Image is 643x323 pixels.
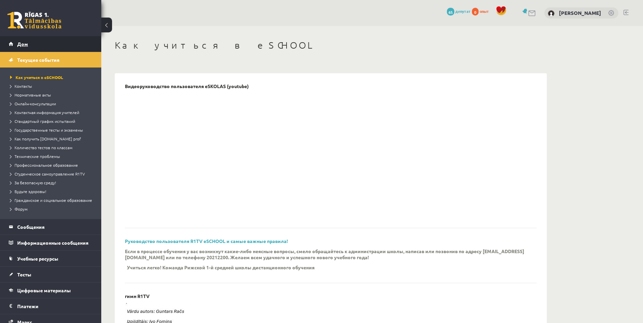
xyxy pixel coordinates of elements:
font: Сообщения [17,224,45,230]
font: Учиться легко! [127,264,161,270]
a: 0 опыт [472,8,492,14]
font: Как получить [DOMAIN_NAME] prof [15,136,81,141]
font: Дом [17,41,28,47]
font: Гражданское и социальное образование [15,197,92,203]
a: Рижская 1-я средняя школа заочного обучения [7,12,61,29]
a: Онлайн-консультации [10,101,95,107]
font: Студенческое самоуправление R1TV [15,171,85,177]
a: Будьте здоровы! [10,188,95,194]
font: Форум [15,206,28,212]
a: Форум [10,206,95,212]
a: Нормативные акты [10,92,95,98]
font: Информационные сообщения [17,240,88,246]
a: Текущие события [9,52,93,68]
a: 65 депутат [447,8,471,14]
a: Как получить [DOMAIN_NAME] prof [10,136,95,142]
font: Стандартный график испытаний [15,118,75,124]
font: Контакты [15,83,32,89]
a: Учебные ресурсы [9,251,93,266]
font: Команда Рижской 1-й средней школы дистанционного обучения [162,264,315,270]
a: Как учиться в eSCHOOL [10,74,95,80]
font: Учебные ресурсы [17,255,58,262]
a: Гражданское и социальное образование [10,197,95,203]
a: Дом [9,36,93,52]
font: Цифровые материалы [17,287,71,293]
a: Цифровые материалы [9,282,93,298]
font: Нормативные акты [15,92,51,98]
font: Будьте здоровы! [15,189,46,194]
a: Студенческое самоуправление R1TV [10,171,95,177]
a: Контакты [10,83,95,89]
a: Государственные тесты и экзамены [10,127,95,133]
font: Тесты [17,271,31,277]
font: Платежи [17,303,38,309]
a: Сообщения [9,219,93,235]
a: [PERSON_NAME] [559,9,601,16]
a: Руководство пользователя R1TV eSCHOOL и самые важные правила! [125,238,288,244]
a: Профессиональное образование [10,162,95,168]
font: опыт [480,8,489,14]
font: За безопасную среду! [15,180,56,185]
font: гимн R1TV [125,293,150,299]
a: Количество тестов по классам [10,144,95,151]
font: Если в процессе обучения у вас возникнут какие-либо неясные вопросы, смело обращайтесь к админист... [125,248,524,260]
a: Информационные сообщения [9,235,93,250]
font: Количество тестов по классам [15,145,73,150]
font: депутат [455,8,471,14]
font: Контактная информация учителей [15,110,79,115]
a: Платежи [9,298,93,314]
a: Тесты [9,267,93,282]
font: 0 [474,9,476,15]
a: Контактная информация учителей [10,109,95,115]
font: Профессиональное образование [15,162,78,168]
font: Технические проблемы [15,154,60,159]
a: Технические проблемы [10,153,95,159]
font: Как учиться в eSCHOOL [16,75,63,80]
font: Государственные тесты и экзамены [15,127,83,133]
img: Илья Ганебный [548,10,555,17]
font: Видеоруководство пользователя eSKOLAS (youtube) [125,83,249,89]
a: Стандартный график испытаний [10,118,95,124]
font: 65 [449,9,453,15]
font: Как учиться в eSCHOOL [115,39,316,51]
a: За безопасную среду! [10,180,95,186]
font: Текущие события [17,57,59,63]
font: Онлайн-консультации [15,101,56,106]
